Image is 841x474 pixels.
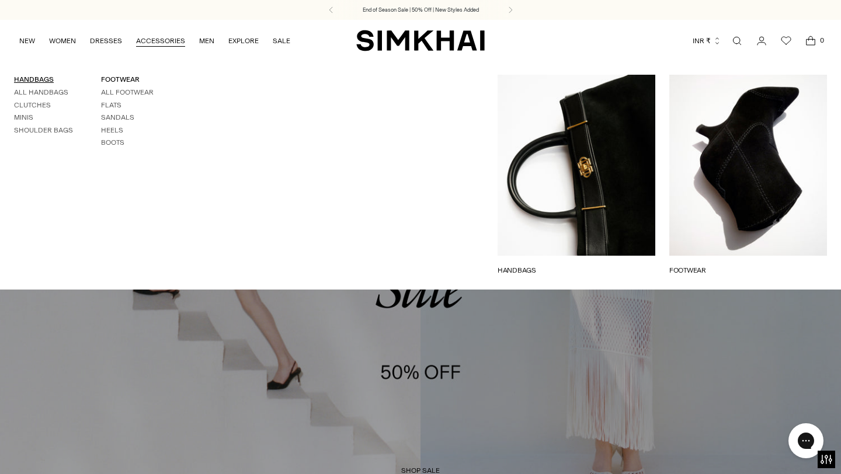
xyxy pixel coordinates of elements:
a: DRESSES [90,28,122,54]
a: ACCESSORIES [136,28,185,54]
a: Open search modal [725,29,749,53]
a: Go to the account page [750,29,773,53]
a: SALE [273,28,290,54]
a: Wishlist [774,29,798,53]
span: 0 [816,35,827,46]
button: INR ₹ [693,28,721,54]
a: Open cart modal [799,29,822,53]
iframe: Gorgias live chat messenger [783,419,829,462]
a: EXPLORE [228,28,259,54]
a: MEN [199,28,214,54]
a: WOMEN [49,28,76,54]
a: NEW [19,28,35,54]
a: SIMKHAI [356,29,485,52]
